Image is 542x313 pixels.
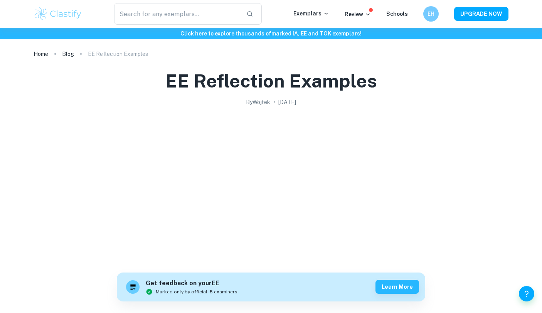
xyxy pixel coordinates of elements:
[146,279,237,288] h6: Get feedback on your EE
[114,3,240,25] input: Search for any exemplars...
[34,49,48,59] a: Home
[34,6,82,22] img: Clastify logo
[2,29,540,38] h6: Click here to explore thousands of marked IA, EE and TOK exemplars !
[278,98,296,106] h2: [DATE]
[156,288,237,295] span: Marked only by official IB examiners
[427,10,436,18] h6: EH
[62,49,74,59] a: Blog
[423,6,439,22] button: EH
[519,286,534,301] button: Help and Feedback
[273,98,275,106] p: •
[117,109,425,264] img: EE Reflection Examples cover image
[386,11,408,17] a: Schools
[165,69,377,93] h1: EE Reflection Examples
[117,273,425,301] a: Get feedback on yourEEMarked only by official IB examinersLearn more
[88,50,148,58] p: EE Reflection Examples
[246,98,270,106] h2: By Wojtek
[293,9,329,18] p: Exemplars
[375,280,419,294] button: Learn more
[345,10,371,19] p: Review
[454,7,508,21] button: UPGRADE NOW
